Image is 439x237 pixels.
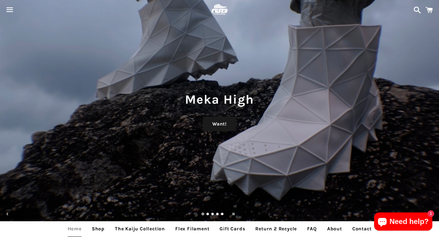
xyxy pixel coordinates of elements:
a: Want! [203,117,236,131]
button: Next slide [425,207,438,221]
a: Flex Filament [171,221,214,236]
a: Load slide 2 [206,213,209,216]
a: Shop [87,221,109,236]
h1: Meka High [6,91,433,108]
a: Home [63,221,86,236]
a: Load slide 3 [211,213,214,216]
a: Load slide 5 [221,213,224,216]
a: Gift Cards [215,221,250,236]
a: Return 2 Recycle [251,221,301,236]
a: Load slide 4 [216,213,219,216]
inbox-online-store-chat: Shopify online store chat [372,212,434,232]
a: Contact [348,221,376,236]
a: About [323,221,347,236]
a: FAQ [303,221,321,236]
a: The Kaiju Collection [110,221,169,236]
button: Pause slideshow [227,207,240,221]
button: Previous slide [1,207,14,221]
a: Slide 1, current [202,213,205,216]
